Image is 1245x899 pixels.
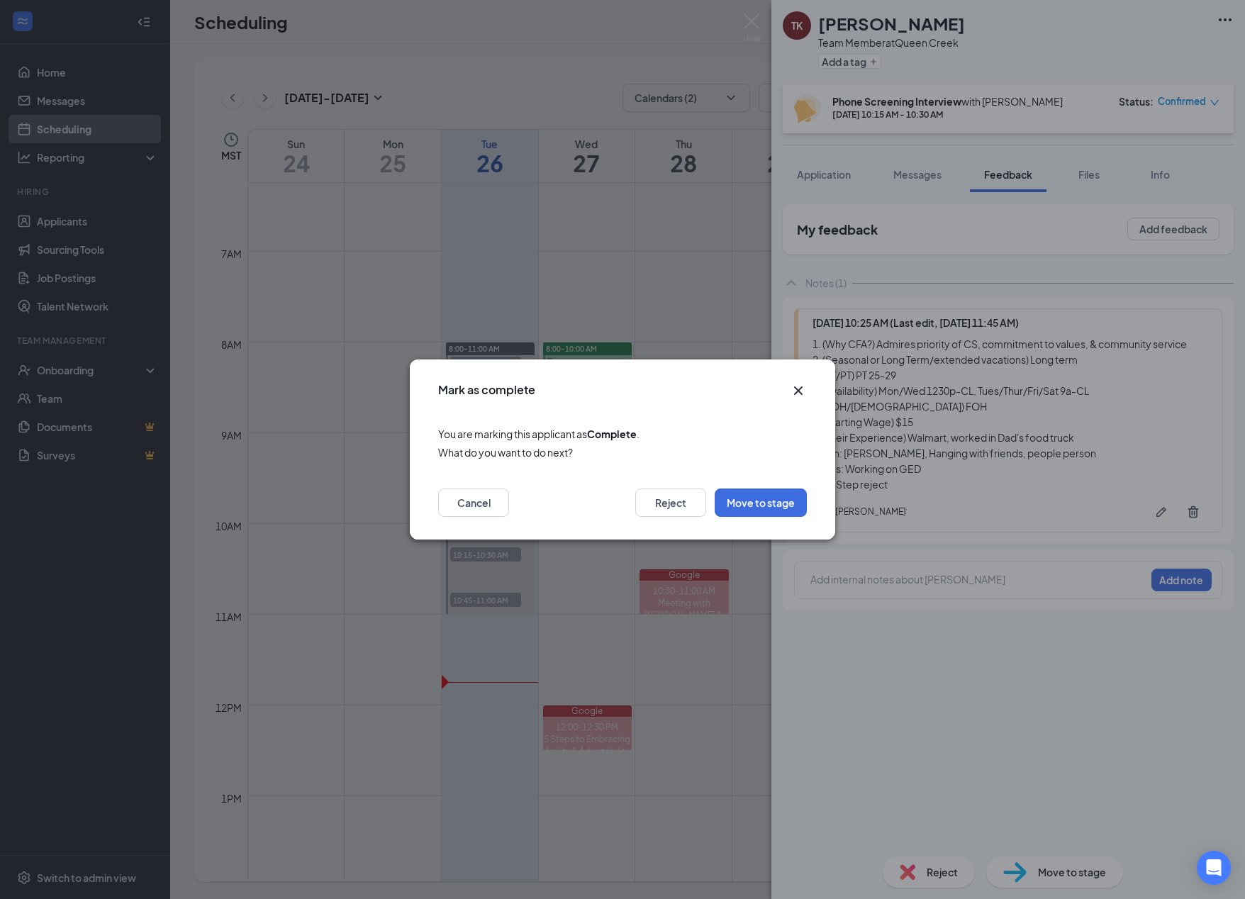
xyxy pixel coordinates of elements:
[790,382,807,399] svg: Cross
[438,488,509,517] button: Cancel
[587,428,637,440] b: Complete
[715,488,807,517] button: Move to stage
[438,426,807,442] span: You are marking this applicant as .
[1197,851,1231,885] div: Open Intercom Messenger
[635,488,706,517] button: Reject
[790,382,807,399] button: Close
[438,445,807,460] span: What do you want to do next?
[438,382,535,398] h3: Mark as complete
